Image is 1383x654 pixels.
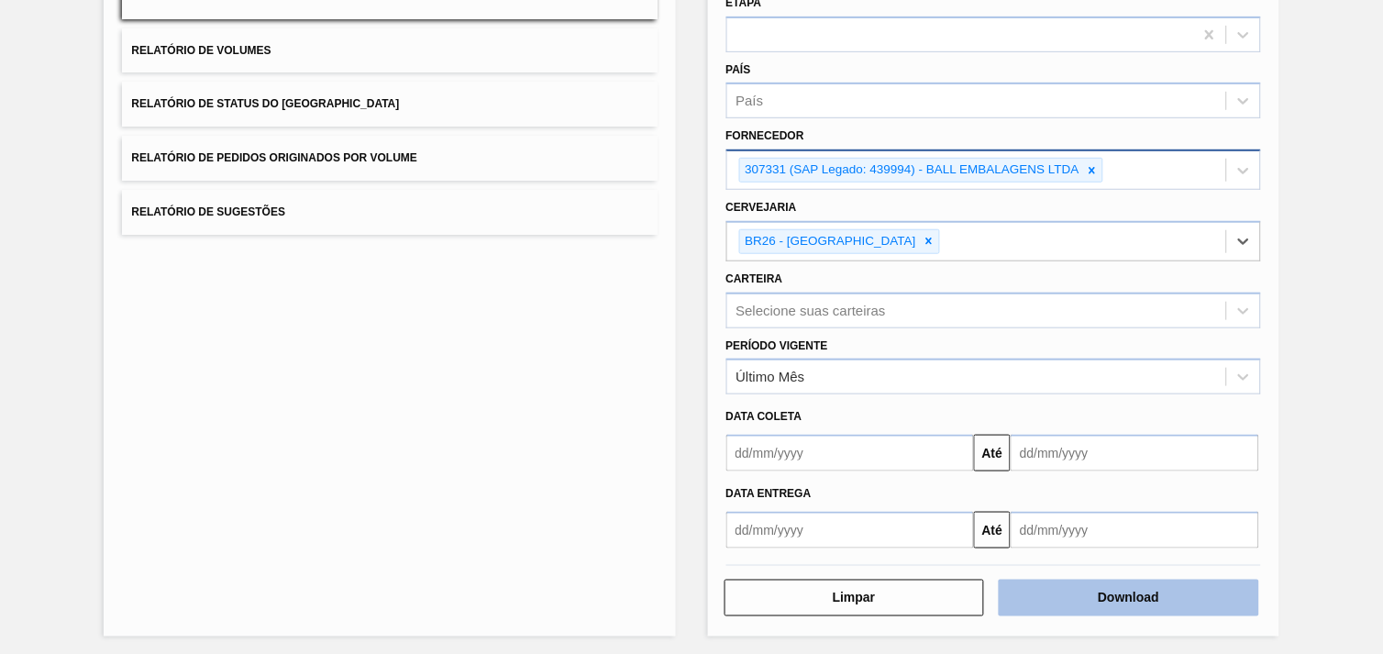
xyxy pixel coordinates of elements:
input: dd/mm/yyyy [1011,435,1259,471]
span: Data entrega [726,487,812,500]
span: Relatório de Pedidos Originados por Volume [131,151,417,164]
div: País [736,94,764,109]
button: Até [974,435,1011,471]
label: Fornecedor [726,129,804,142]
label: Cervejaria [726,201,797,214]
button: Download [999,580,1259,616]
label: Período Vigente [726,339,828,352]
span: Relatório de Volumes [131,44,271,57]
button: Relatório de Pedidos Originados por Volume [122,136,657,181]
button: Até [974,512,1011,549]
span: Data coleta [726,410,802,423]
button: Relatório de Volumes [122,28,657,73]
label: País [726,63,751,76]
button: Relatório de Sugestões [122,190,657,235]
input: dd/mm/yyyy [726,435,975,471]
span: Relatório de Sugestões [131,205,285,218]
button: Relatório de Status do [GEOGRAPHIC_DATA] [122,82,657,127]
div: BR26 - [GEOGRAPHIC_DATA] [740,230,919,253]
input: dd/mm/yyyy [1011,512,1259,549]
label: Carteira [726,272,783,285]
input: dd/mm/yyyy [726,512,975,549]
button: Limpar [725,580,985,616]
div: 307331 (SAP Legado: 439994) - BALL EMBALAGENS LTDA [740,159,1082,182]
span: Relatório de Status do [GEOGRAPHIC_DATA] [131,97,399,110]
div: Selecione suas carteiras [736,303,886,318]
div: Último Mês [736,370,805,385]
